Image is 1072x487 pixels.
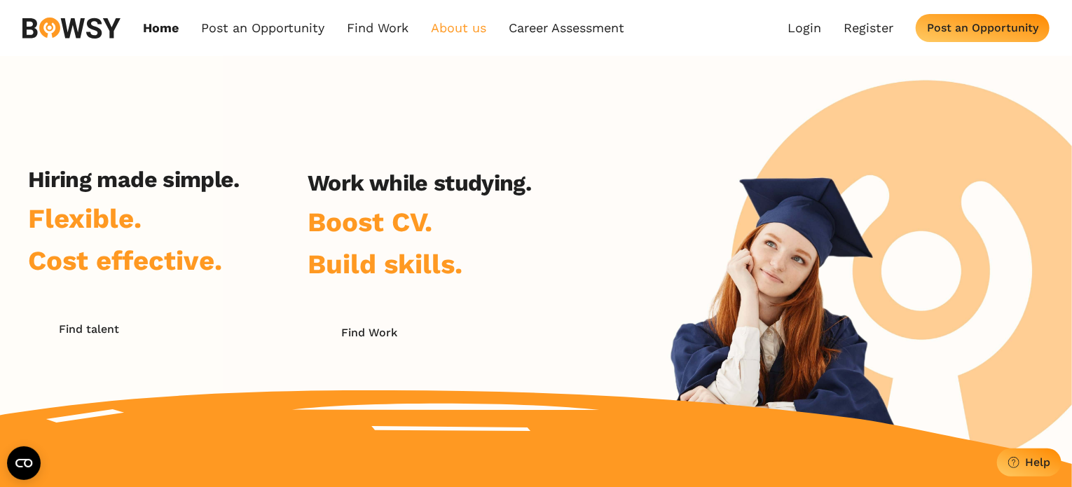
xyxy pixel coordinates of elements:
[28,245,222,276] span: Cost effective.
[308,206,432,238] span: Boost CV.
[844,20,893,36] a: Register
[308,318,430,346] button: Find Work
[60,322,120,336] div: Find talent
[997,448,1061,476] button: Help
[509,20,624,36] a: Career Assessment
[1025,455,1050,469] div: Help
[28,203,142,234] span: Flexible.
[341,326,397,339] div: Find Work
[7,446,41,480] button: Open CMP widget
[28,315,151,343] button: Find talent
[28,166,240,193] h2: Hiring made simple.
[22,18,121,39] img: svg%3e
[308,170,531,196] h2: Work while studying.
[143,20,179,36] a: Home
[788,20,821,36] a: Login
[308,248,462,280] span: Build skills.
[927,21,1038,34] div: Post an Opportunity
[916,14,1050,42] button: Post an Opportunity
